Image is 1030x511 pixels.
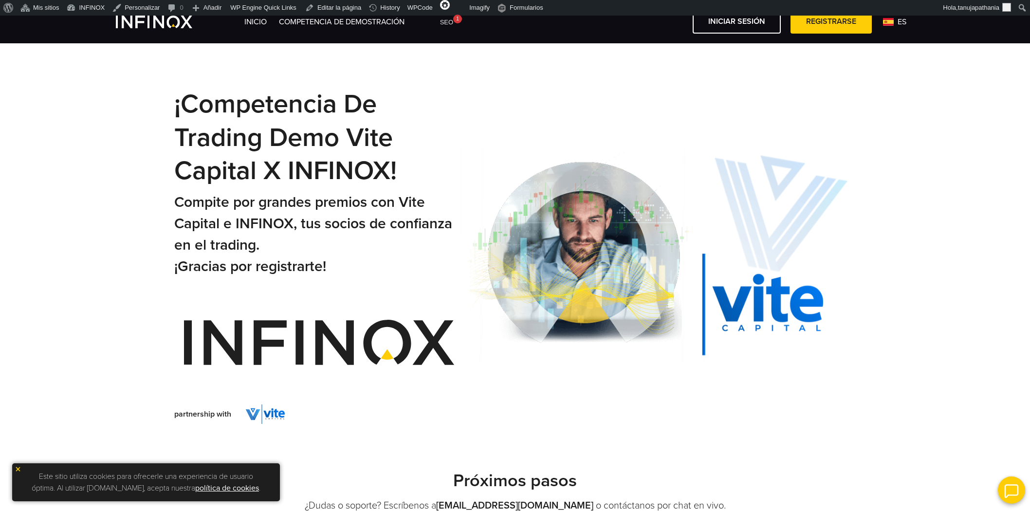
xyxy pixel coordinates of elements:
span: es [894,16,910,28]
a: Registrarse [791,10,872,34]
a: INFINOX Vite [116,16,215,28]
div: 1 [453,15,462,23]
h2: Próximos pasos [174,470,856,492]
a: INICIO [244,17,267,27]
a: Iniciar sesión [693,10,781,34]
a: Competencia de Demostración [279,17,405,27]
a: política de cookies [195,483,259,493]
small: ¡Competencia de Trading Demo Vite Capital x INFINOX! [174,88,397,186]
p: Este sitio utiliza cookies para ofrecerle una experiencia de usuario óptima. Al utilizar [DOMAIN_... [17,468,275,496]
img: open convrs live chat [998,476,1025,504]
span: partnership with [174,408,231,420]
img: yellow close icon [15,466,21,473]
small: Compite por grandes premios con Vite Capital e INFINOX, tus socios de confianza en el trading. ¡G... [174,193,452,275]
span: SEO [440,18,453,26]
span: tanujapathania [958,4,999,11]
